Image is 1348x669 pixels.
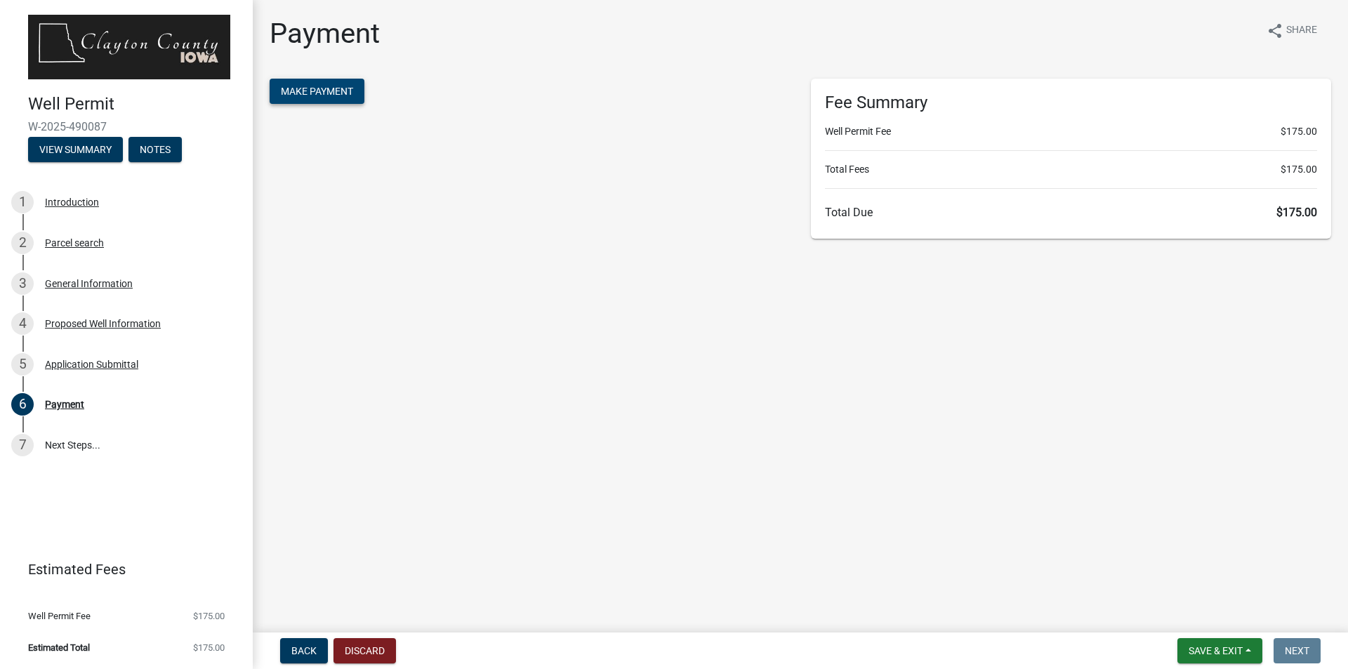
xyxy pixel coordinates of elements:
div: 4 [11,312,34,335]
div: 7 [11,434,34,456]
div: Introduction [45,197,99,207]
span: $175.00 [1281,162,1317,177]
button: View Summary [28,137,123,162]
span: $175.00 [1281,124,1317,139]
li: Total Fees [825,162,1317,177]
span: Share [1286,22,1317,39]
div: 5 [11,353,34,376]
div: Application Submittal [45,359,138,369]
h6: Total Due [825,206,1317,219]
span: Well Permit Fee [28,611,91,621]
h6: Fee Summary [825,93,1317,113]
div: 3 [11,272,34,295]
span: Estimated Total [28,643,90,652]
i: share [1267,22,1283,39]
div: Parcel search [45,238,104,248]
span: Save & Exit [1189,645,1243,656]
img: Clayton County, Iowa [28,15,230,79]
button: Notes [128,137,182,162]
span: $175.00 [193,611,225,621]
div: 2 [11,232,34,254]
span: $175.00 [193,643,225,652]
button: Discard [333,638,396,663]
div: 1 [11,191,34,213]
span: Back [291,645,317,656]
wm-modal-confirm: Notes [128,145,182,156]
div: Proposed Well Information [45,319,161,329]
button: Back [280,638,328,663]
div: Payment [45,399,84,409]
button: shareShare [1255,17,1328,44]
span: Next [1285,645,1309,656]
div: General Information [45,279,133,289]
div: 6 [11,393,34,416]
button: Make Payment [270,79,364,104]
h4: Well Permit [28,94,242,114]
button: Next [1274,638,1321,663]
wm-modal-confirm: Summary [28,145,123,156]
span: W-2025-490087 [28,120,225,133]
a: Estimated Fees [11,555,230,583]
button: Save & Exit [1177,638,1262,663]
h1: Payment [270,17,380,51]
span: Make Payment [281,86,353,97]
span: $175.00 [1276,206,1317,219]
li: Well Permit Fee [825,124,1317,139]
